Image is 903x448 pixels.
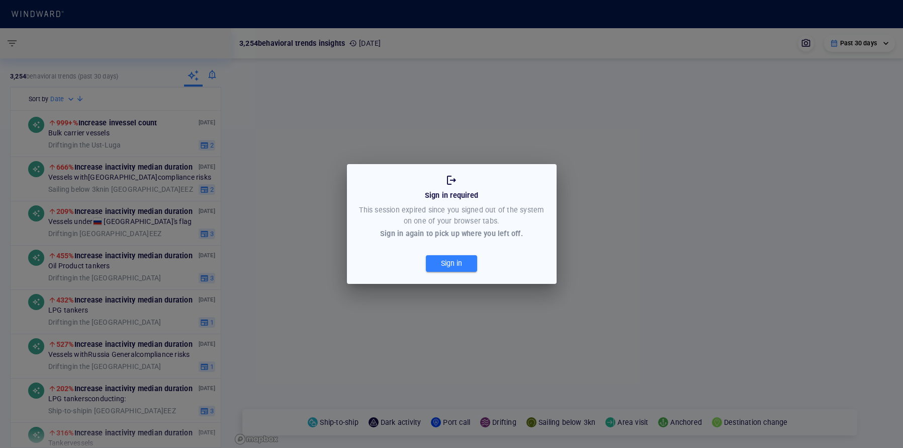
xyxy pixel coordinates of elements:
div: Sign in again to pick up where you left off. [380,229,523,239]
div: Sign in [439,255,464,272]
iframe: Chat [860,403,895,440]
div: Sign in required [423,188,480,203]
div: This session expired since you signed out of the system on one of your browser tabs. [357,203,547,229]
button: Sign in [426,255,477,272]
